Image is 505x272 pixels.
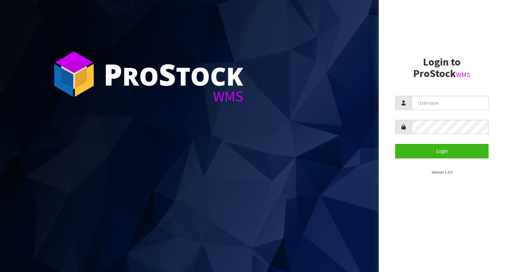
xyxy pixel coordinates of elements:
div: WMS [104,89,243,104]
span: S [159,54,176,94]
div: ro tock [104,59,243,89]
small: WMS [456,70,470,79]
button: Login [395,144,489,158]
h2: Login to ProStock [395,56,489,79]
input: Username [412,96,489,110]
small: Version 1.0.0 [432,170,452,175]
img: ProStock Cube [49,49,99,99]
span: P [104,54,122,94]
